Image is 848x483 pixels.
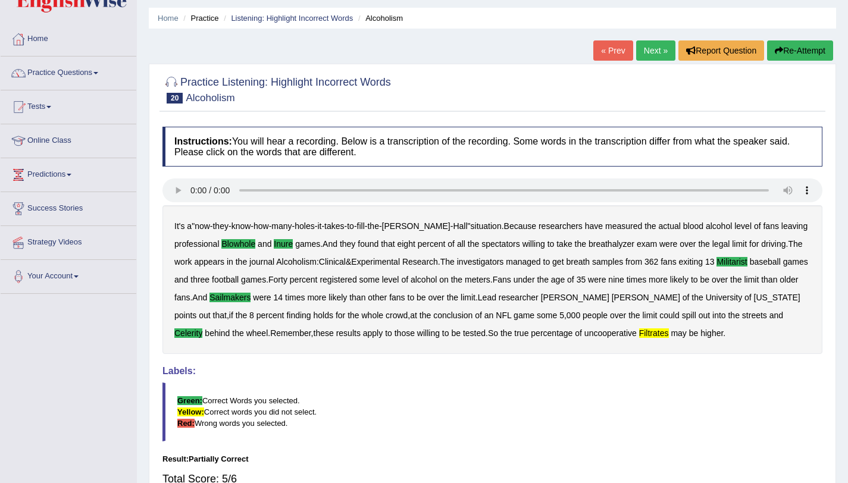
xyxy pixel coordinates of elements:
b: the [468,239,479,249]
b: at [410,310,417,320]
b: they [212,221,228,231]
b: militarist [716,257,747,266]
b: the [537,275,548,284]
b: breath [566,257,590,266]
b: into [712,310,726,320]
b: spectators [481,239,520,249]
b: more [307,293,326,302]
b: over [610,310,626,320]
b: be [417,293,426,302]
b: than [349,293,365,302]
a: Listening: Highlight Incorrect Words [231,14,353,23]
b: under [514,275,535,284]
h4: Labels: [162,366,822,377]
b: appears [194,257,224,266]
b: over [712,275,728,284]
b: Alcoholism [276,257,317,266]
b: now [195,221,210,231]
b: alcohol [706,221,732,231]
b: to [408,293,415,302]
b: 362 [644,257,658,266]
b: than [761,275,777,284]
a: Online Class [1,124,136,154]
b: found [358,239,378,249]
b: inure [274,239,293,249]
b: the [447,293,458,302]
b: limit [461,293,475,302]
b: out [199,310,210,320]
a: Success Stories [1,192,136,222]
b: Red: [177,419,195,428]
b: holds [314,310,333,320]
b: that [213,310,227,320]
b: of [475,310,482,320]
b: willing [522,239,545,249]
b: Yellow: [177,407,204,416]
b: work [174,257,192,266]
b: how [254,221,269,231]
a: Home [158,14,179,23]
b: some [537,310,557,320]
b: So [488,328,498,338]
b: be [689,328,699,338]
b: fill [357,221,365,231]
b: football [212,275,239,284]
b: games [241,275,266,284]
b: apply [363,328,383,338]
b: some [359,275,380,284]
b: a [187,221,192,231]
a: Practice Questions [1,57,136,86]
b: measured [605,221,642,231]
b: be [700,275,709,284]
h2: Practice Listening: Highlight Incorrect Words [162,74,391,103]
b: more [649,275,668,284]
b: fans [661,257,676,266]
b: and [769,310,783,320]
b: managed [506,257,540,266]
b: if [229,310,233,320]
b: games [783,257,808,266]
b: likely [670,275,689,284]
b: 35 [577,275,586,284]
b: the [236,310,247,320]
b: The [788,239,802,249]
b: fans [174,293,190,302]
b: over [428,293,445,302]
li: Alcoholism [355,12,403,24]
b: the [730,275,741,284]
b: the [728,310,739,320]
b: to [543,257,550,266]
b: they [340,239,355,249]
b: the [232,328,243,338]
b: the [500,328,512,338]
b: blood [683,221,703,231]
b: times [627,275,646,284]
b: results [336,328,361,338]
div: " - - - - - - - - - - - - " . . . : & . . . . . , , , . , . . [162,205,822,354]
b: filtrates [639,328,669,338]
b: researcher [499,293,539,302]
b: professional [174,239,220,249]
b: points [174,310,196,320]
b: the [451,275,462,284]
b: were [588,275,606,284]
b: baseball [750,257,781,266]
b: times [285,293,305,302]
b: alcohol [411,275,437,284]
a: Predictions [1,158,136,188]
b: of [448,239,455,249]
b: legal [712,239,730,249]
b: to [385,328,392,338]
b: percentage [531,328,572,338]
b: people [583,310,608,320]
b: those [395,328,415,338]
b: breathalyzer [589,239,634,249]
b: level [734,221,752,231]
button: Re-Attempt [767,40,833,61]
b: the [348,310,359,320]
b: true [514,328,528,338]
b: Clinical [319,257,346,266]
b: University [706,293,742,302]
b: samples [592,257,623,266]
b: willing [417,328,440,338]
